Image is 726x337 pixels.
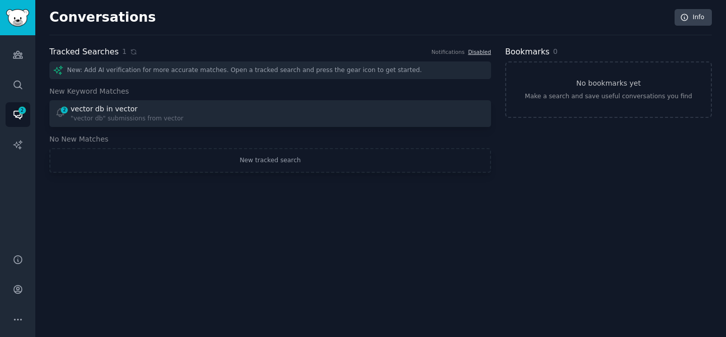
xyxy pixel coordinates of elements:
span: 2 [60,106,69,113]
h3: No bookmarks yet [576,78,641,89]
div: "vector db" submissions from vector [71,114,184,123]
span: No New Matches [49,134,108,145]
div: Make a search and save useful conversations you find [525,92,692,101]
img: GummySearch logo [6,9,29,27]
span: New Keyword Matches [49,86,129,97]
div: vector db in vector [71,104,138,114]
div: New: Add AI verification for more accurate matches. Open a tracked search and press the gear icon... [49,61,491,79]
a: No bookmarks yetMake a search and save useful conversations you find [505,61,712,118]
span: 1 [122,46,127,57]
span: 0 [553,47,558,55]
h2: Conversations [49,10,156,26]
span: 2 [18,107,27,114]
a: New tracked search [49,148,491,173]
a: Info [675,9,712,26]
a: Disabled [468,49,491,55]
h2: Bookmarks [505,46,550,58]
h2: Tracked Searches [49,46,118,58]
div: Notifications [432,48,465,55]
a: 2 [6,102,30,127]
a: 2vector db in vector"vector db" submissions from vector [49,100,491,127]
